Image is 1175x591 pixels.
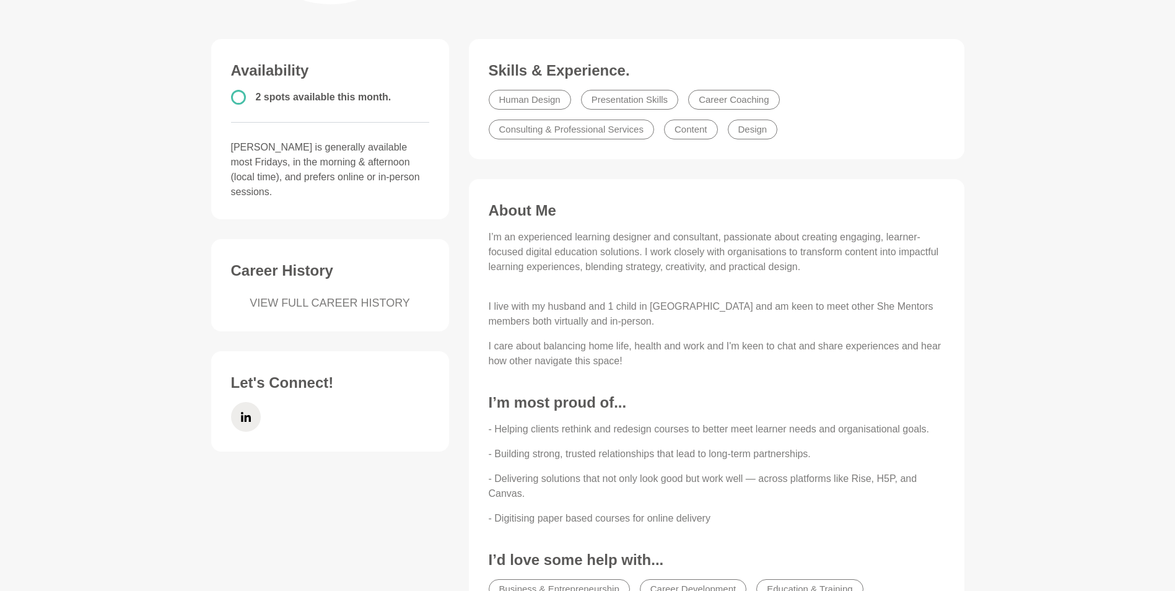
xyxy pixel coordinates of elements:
[231,374,429,392] h3: Let's Connect!
[489,230,945,289] p: I’m an experienced learning designer and consultant, passionate about creating engaging, learner-...
[489,201,945,220] h3: About Me
[231,61,429,80] h3: Availability
[231,295,429,312] a: VIEW FULL CAREER HISTORY
[489,61,945,80] h3: Skills & Experience.
[256,92,391,102] span: 2 spots available this month.
[231,402,261,432] a: LinkedIn
[489,511,945,526] p: - Digitising paper based courses for online delivery
[489,422,945,437] p: - Helping clients rethink and redesign courses to better meet learner needs and organisational go...
[231,261,429,280] h3: Career History
[489,393,945,412] h3: I’m most proud of...
[489,447,945,462] p: - Building strong, trusted relationships that lead to long-term partnerships.
[489,339,945,369] p: I care about balancing home life, health and work and I'm keen to chat and share experiences and ...
[231,140,429,199] p: [PERSON_NAME] is generally available most Fridays, in the morning & afternoon (local time), and p...
[489,299,945,329] p: I live with my husband and 1 child in [GEOGRAPHIC_DATA] and am keen to meet other She Mentors mem...
[489,471,945,501] p: - Delivering solutions that not only look good but work well — across platforms like Rise, H5P, a...
[489,551,945,569] h3: I’d love some help with...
